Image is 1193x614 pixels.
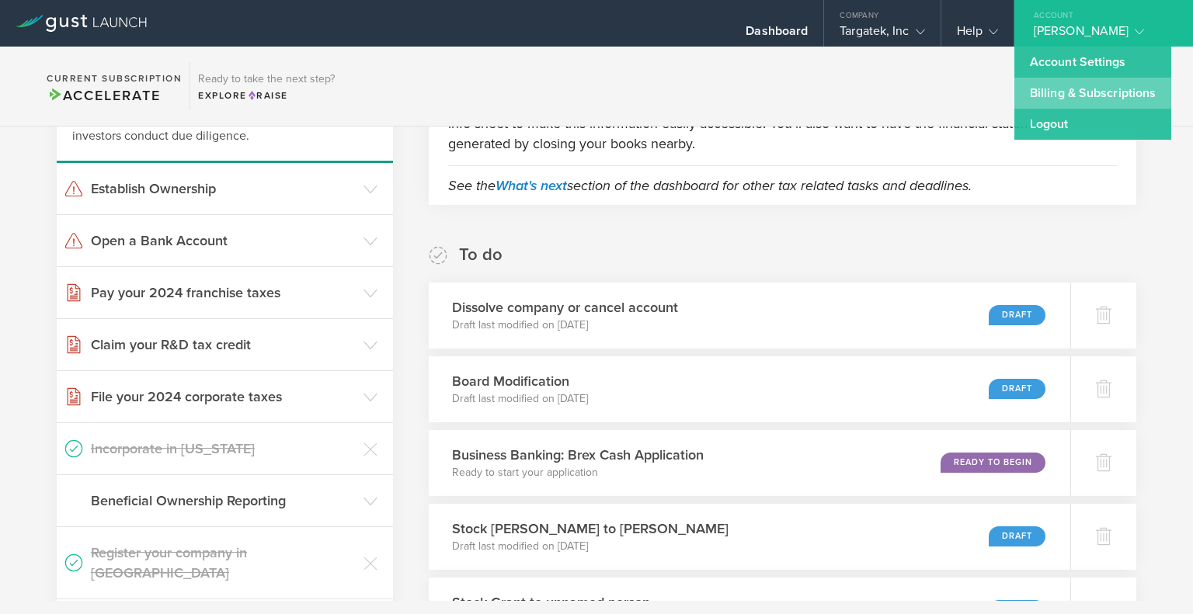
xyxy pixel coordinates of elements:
h3: Stock Grant to unnamed person [452,592,650,612]
h3: Establish Ownership [91,179,356,199]
h3: Beneficial Ownership Reporting [91,491,356,511]
div: Board ModificationDraft last modified on [DATE]Draft [429,356,1070,422]
h3: Incorporate in [US_STATE] [91,439,356,459]
h3: Business Banking: Brex Cash Application [452,445,704,465]
h3: Pay your 2024 franchise taxes [91,283,356,303]
div: Targatek, Inc [840,23,924,47]
h2: Current Subscription [47,74,182,83]
a: What's next [496,177,567,194]
div: Dissolve company or cancel accountDraft last modified on [DATE]Draft [429,283,1070,349]
div: Business Banking: Brex Cash ApplicationReady to start your applicationReady to Begin [429,430,1070,496]
p: Ready to start your application [452,465,704,480]
h3: Open a Bank Account [91,231,356,251]
p: Draft last modified on [DATE] [452,539,729,554]
iframe: Chat Widget [1115,539,1193,614]
div: Draft [989,305,1045,325]
div: Stock [PERSON_NAME] to [PERSON_NAME]Draft last modified on [DATE]Draft [429,504,1070,570]
h3: Dissolve company or cancel account [452,297,678,317]
p: Draft last modified on [DATE] [452,317,678,333]
div: Draft [989,379,1045,399]
div: [PERSON_NAME] [1034,23,1166,47]
h3: File your 2024 corporate taxes [91,387,356,407]
h3: Stock [PERSON_NAME] to [PERSON_NAME] [452,519,729,539]
p: Draft last modified on [DATE] [452,391,588,407]
div: Help [957,23,998,47]
em: See the section of the dashboard for other tax related tasks and deadlines. [448,177,972,194]
h3: Ready to take the next step? [198,74,335,85]
div: Explore [198,88,335,102]
span: Raise [247,90,288,101]
h2: To do [459,244,503,266]
div: Dashboard [746,23,808,47]
h3: Claim your R&D tax credit [91,335,356,355]
span: Accelerate [47,87,160,104]
h3: Board Modification [452,371,588,391]
h3: Register your company in [GEOGRAPHIC_DATA] [91,543,356,583]
div: Ready to take the next step?ExploreRaise [190,62,343,110]
div: Ready to Begin [941,453,1045,473]
div: Draft [989,526,1045,546]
